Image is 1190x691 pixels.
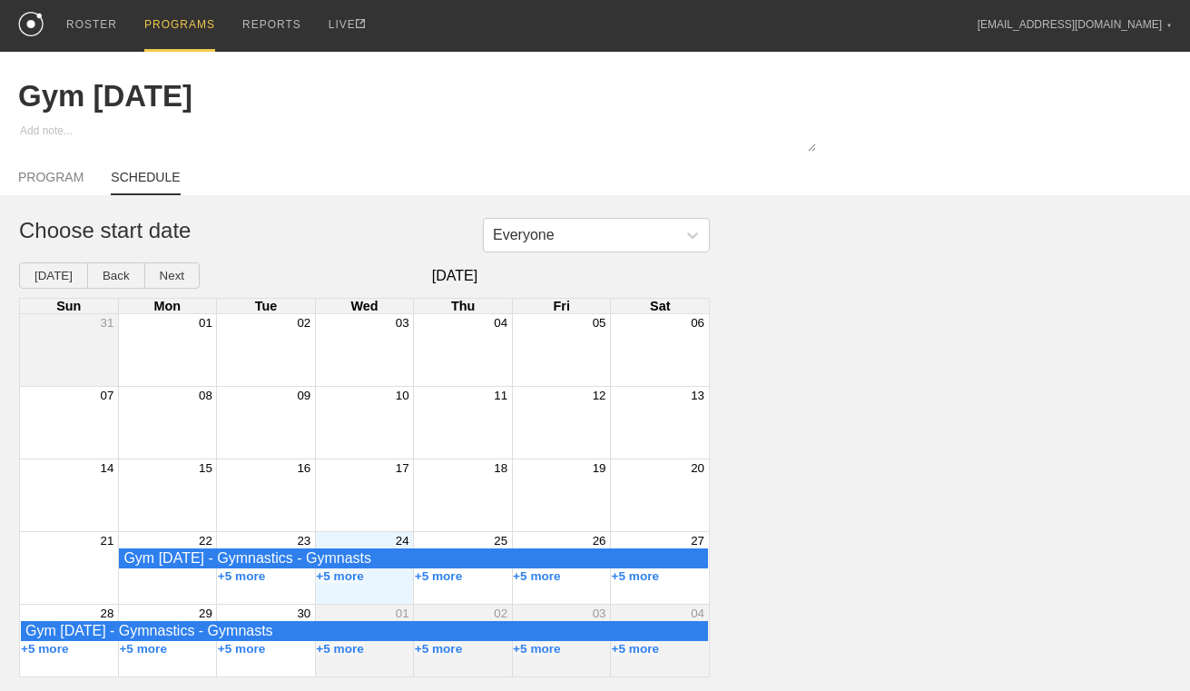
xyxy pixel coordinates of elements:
button: +5 more [415,569,463,583]
button: [DATE] [19,262,88,289]
div: Gym Monday - Gymnastics - Gymnasts [123,550,703,567]
span: Thu [451,299,475,313]
button: +5 more [513,569,561,583]
button: 10 [396,389,409,402]
button: 06 [691,316,704,330]
button: 03 [396,316,409,330]
button: Back [87,262,145,289]
button: +5 more [415,642,463,656]
span: [DATE] [200,268,710,284]
button: 21 [101,534,114,548]
button: +5 more [218,569,266,583]
button: 02 [494,607,507,620]
button: 11 [494,389,507,402]
button: 20 [691,461,704,475]
div: Gym Monday - Gymnastics - Gymnasts [25,623,703,639]
h1: Choose start date [19,218,691,243]
button: 31 [101,316,114,330]
button: 26 [593,534,606,548]
button: 24 [396,534,409,548]
button: 19 [593,461,606,475]
a: PROGRAM [18,170,84,193]
span: Fri [553,299,569,313]
div: Everyone [493,227,555,243]
button: +5 more [612,642,660,656]
button: 30 [297,607,310,620]
button: 02 [297,316,310,330]
button: 09 [297,389,310,402]
div: Month View [19,298,710,677]
button: +5 more [513,642,561,656]
span: Sat [650,299,670,313]
button: +5 more [119,642,167,656]
iframe: Chat Widget [1099,604,1190,691]
button: 14 [101,461,114,475]
span: Sun [56,299,81,313]
button: 07 [101,389,114,402]
img: logo [18,12,44,36]
button: 22 [199,534,212,548]
button: 29 [199,607,212,620]
button: 05 [593,316,606,330]
button: 15 [199,461,212,475]
button: +5 more [316,569,364,583]
button: 25 [494,534,507,548]
button: +5 more [218,642,266,656]
button: 04 [691,607,704,620]
a: SCHEDULE [111,170,180,195]
button: +5 more [316,642,364,656]
button: 04 [494,316,507,330]
div: ▼ [1166,20,1172,31]
button: 12 [593,389,606,402]
span: Wed [350,299,378,313]
button: 13 [691,389,704,402]
button: +5 more [612,569,660,583]
button: 01 [396,607,409,620]
button: +5 more [21,642,69,656]
button: 17 [396,461,409,475]
button: 01 [199,316,212,330]
button: 03 [593,607,606,620]
button: 23 [297,534,310,548]
button: 18 [494,461,507,475]
button: 28 [101,607,114,620]
button: 27 [691,534,704,548]
span: Mon [154,299,182,313]
button: 08 [199,389,212,402]
button: Next [144,262,200,289]
button: 16 [297,461,310,475]
span: Tue [255,299,278,313]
